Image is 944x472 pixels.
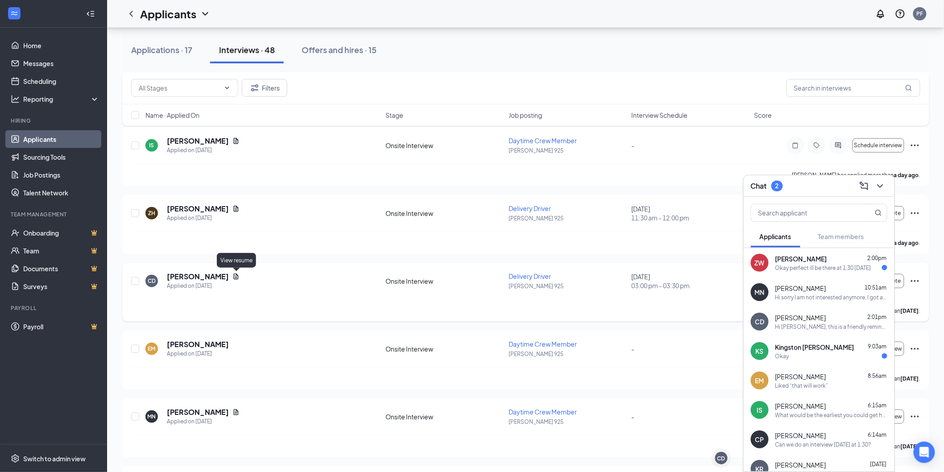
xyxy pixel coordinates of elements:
svg: Document [232,137,240,145]
a: DocumentsCrown [23,260,99,277]
b: a day ago [894,240,919,246]
svg: ChevronDown [875,181,886,191]
span: Applicants [760,232,791,240]
div: Liked “that will work” [775,382,828,389]
span: Daytime Crew Member [509,137,577,145]
svg: Collapse [86,9,95,18]
div: Onsite Interview [386,344,503,353]
span: - [631,413,634,421]
h5: [PERSON_NAME] [167,136,229,146]
div: Can we do an interview [DATE] at 1:30? [775,441,871,448]
svg: Note [790,142,801,149]
div: Hi sorry I am not interested anymore, I got a different job lined up. [775,294,887,301]
p: [PERSON_NAME] 925 [509,215,626,222]
svg: MagnifyingGlass [905,84,912,91]
svg: ChevronDown [200,8,211,19]
div: Onsite Interview [386,412,503,421]
span: - [631,141,634,149]
span: [PERSON_NAME] [775,372,826,381]
span: Interview Schedule [631,111,687,120]
svg: Ellipses [910,276,920,286]
a: OnboardingCrown [23,224,99,242]
svg: Filter [249,83,260,93]
svg: Document [232,273,240,280]
div: CD [755,317,765,326]
span: Name · Applied On [145,111,199,120]
button: ChevronDown [873,179,887,193]
span: [DATE] [870,461,887,468]
svg: Ellipses [910,344,920,354]
span: 10:51am [865,284,887,291]
svg: Document [232,205,240,212]
span: Score [754,111,772,120]
span: 8:56am [868,373,887,379]
a: Messages [23,54,99,72]
p: [PERSON_NAME] 925 [509,282,626,290]
span: 2:01pm [868,314,887,320]
p: [PERSON_NAME] has applied more than . [792,171,920,179]
svg: Analysis [11,95,20,104]
div: ZH [148,209,155,217]
span: 11:30 am - 12:00 pm [631,213,749,222]
span: Daytime Crew Member [509,408,577,416]
h5: [PERSON_NAME] [167,340,229,349]
svg: ComposeMessage [859,181,869,191]
svg: Ellipses [910,140,920,151]
a: Sourcing Tools [23,148,99,166]
svg: Document [232,409,240,416]
div: CP [755,435,764,444]
span: 6:14am [868,431,887,438]
svg: MagnifyingGlass [875,209,882,216]
div: Applied on [DATE] [167,146,240,155]
b: [DATE] [901,443,919,450]
div: EM [148,345,156,352]
span: [PERSON_NAME] [775,313,826,322]
svg: Ellipses [910,208,920,219]
div: Reporting [23,95,100,104]
div: CD [148,277,156,285]
h3: Chat [751,181,767,191]
a: Job Postings [23,166,99,184]
div: Hi [PERSON_NAME], this is a friendly reminder. Your interview with [PERSON_NAME]'s for Delivery D... [775,323,887,331]
svg: ChevronLeft [126,8,137,19]
span: Team members [818,232,864,240]
div: MN [755,288,765,297]
span: [PERSON_NAME] [775,254,827,263]
span: 9:03am [868,343,887,350]
span: 6:15am [868,402,887,409]
a: Scheduling [23,72,99,90]
input: Search in interviews [787,79,920,97]
span: [PERSON_NAME] [775,284,826,293]
div: Applied on [DATE] [167,214,240,223]
div: CD [717,455,725,462]
div: Okay [775,352,789,360]
span: Daytime Crew Member [509,340,577,348]
div: Okay perfect ill be there at 1:30 [DATE] [775,264,871,272]
b: [DATE] [901,375,919,382]
div: IS [149,141,154,149]
span: Schedule interview [854,142,903,149]
div: KS [756,347,764,356]
a: Talent Network [23,184,99,202]
div: Open Intercom Messenger [914,442,935,463]
svg: WorkstreamLogo [10,9,19,18]
div: [DATE] [631,204,749,222]
a: PayrollCrown [23,318,99,335]
b: a day ago [894,172,919,178]
div: Payroll [11,304,98,312]
div: Interviews · 48 [219,44,275,55]
div: Applied on [DATE] [167,282,240,290]
div: 2 [775,182,779,190]
h5: [PERSON_NAME] [167,272,229,282]
svg: Tag [812,142,822,149]
span: 2:00pm [868,255,887,261]
h5: [PERSON_NAME] [167,204,229,214]
div: [DATE] [631,272,749,290]
p: [PERSON_NAME] 925 [509,147,626,154]
span: [PERSON_NAME] [775,460,826,469]
svg: Notifications [875,8,886,19]
div: EM [755,376,764,385]
div: IS [757,406,763,414]
a: Applicants [23,130,99,148]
